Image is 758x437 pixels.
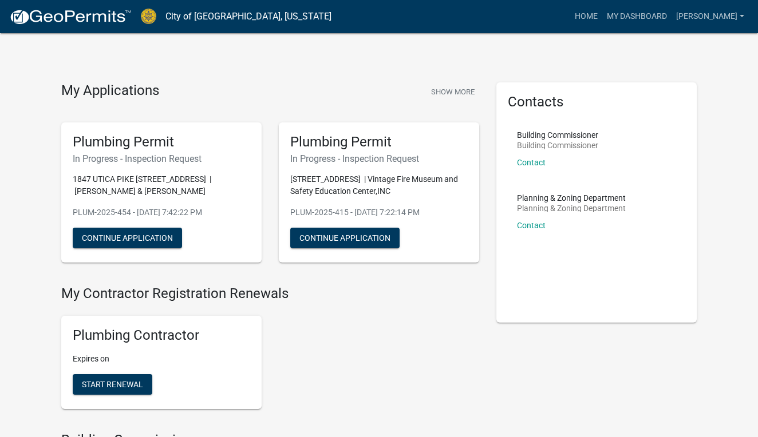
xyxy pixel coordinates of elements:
h5: Plumbing Permit [290,134,468,150]
a: Home [570,6,602,27]
h4: My Applications [61,82,159,100]
h5: Contacts [508,94,685,110]
h5: Plumbing Permit [73,134,250,150]
h6: In Progress - Inspection Request [73,153,250,164]
wm-registration-list-section: My Contractor Registration Renewals [61,285,479,418]
button: Continue Application [290,228,400,248]
a: My Dashboard [602,6,672,27]
button: Show More [427,82,479,101]
p: 1847 UTICA PIKE [STREET_ADDRESS] | [PERSON_NAME] & [PERSON_NAME] [73,173,250,197]
img: City of Jeffersonville, Indiana [141,9,156,24]
span: Start Renewal [82,380,143,389]
h5: Plumbing Contractor [73,327,250,344]
button: Continue Application [73,228,182,248]
p: Expires on [73,353,250,365]
h4: My Contractor Registration Renewals [61,285,479,302]
a: Contact [517,158,546,167]
p: Planning & Zoning Department [517,194,626,202]
p: Building Commissioner [517,141,598,149]
a: [PERSON_NAME] [672,6,749,27]
h6: In Progress - Inspection Request [290,153,468,164]
a: City of [GEOGRAPHIC_DATA], [US_STATE] [165,7,331,26]
button: Start Renewal [73,374,152,395]
p: PLUM-2025-454 - [DATE] 7:42:22 PM [73,206,250,218]
p: Planning & Zoning Department [517,204,626,212]
p: [STREET_ADDRESS] | Vintage Fire Museum and Safety Education Center,INC [290,173,468,197]
p: PLUM-2025-415 - [DATE] 7:22:14 PM [290,206,468,218]
a: Contact [517,221,546,230]
p: Building Commissioner [517,131,598,139]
